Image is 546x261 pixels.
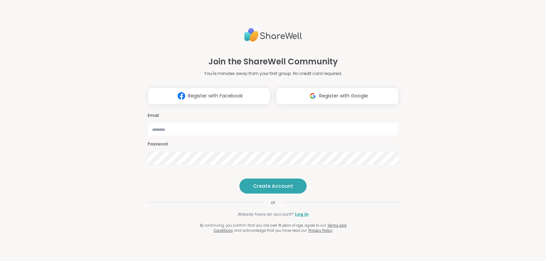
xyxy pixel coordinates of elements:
[244,25,302,45] img: ShareWell Logo
[208,56,338,68] h1: Join the ShareWell Community
[253,183,293,189] span: Create Account
[276,88,399,105] button: Register with Google
[204,71,342,77] p: You're minutes away from your first group. No credit card required.
[175,90,188,102] img: ShareWell Logomark
[148,88,270,105] button: Register with Facebook
[239,179,307,194] button: Create Account
[148,141,399,147] h3: Password
[263,199,284,206] span: or
[200,223,326,228] span: By continuing, you confirm that you are over 18 years of age, agree to our
[214,223,346,233] a: Terms and Conditions
[306,90,319,102] img: ShareWell Logomark
[148,113,399,119] h3: Email
[238,211,294,217] span: Already have an account?
[188,92,243,99] span: Register with Facebook
[234,228,307,233] span: and acknowledge that you have read our
[319,92,368,99] span: Register with Google
[308,228,333,233] a: Privacy Policy
[295,211,309,217] a: Log in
